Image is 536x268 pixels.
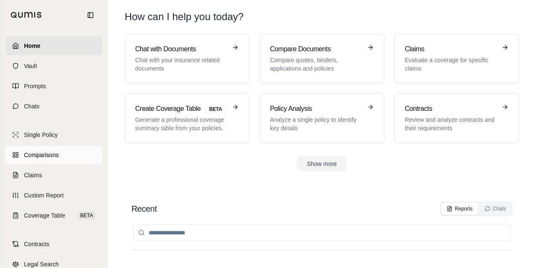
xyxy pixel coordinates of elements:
span: Coverage Table [24,211,65,220]
p: Generate a professional coverage summary table from your policies. [135,116,227,132]
a: Home [5,37,102,55]
h3: Compare Documents [270,44,362,54]
span: Chats [24,102,40,110]
span: Vault [24,62,37,70]
span: BETA [204,105,227,114]
a: Chat with DocumentsChat with your insurance related documents [125,34,249,83]
h3: Claims [405,44,497,54]
a: Compare DocumentsCompare quotes, binders, applications and policies [259,34,384,83]
span: Single Policy [24,131,58,139]
a: ClaimsEvaluate a coverage for specific claims [395,34,519,83]
img: Qumis Logo [11,12,42,18]
a: Prompts [5,77,102,95]
span: Home [24,42,40,50]
h3: Policy Analysis [270,104,362,114]
a: Single Policy [5,126,102,144]
span: Prompts [24,82,46,90]
a: Policy AnalysisAnalyze a single policy to identify key details [259,93,384,143]
a: Vault [5,57,102,75]
span: Custom Report [24,191,64,200]
h2: Recent [131,203,157,215]
p: Analyze a single policy to identify key details [270,116,362,132]
p: Compare quotes, binders, applications and policies [270,56,362,73]
span: Claims [24,171,42,179]
span: Comparisons [24,151,59,159]
span: Contracts [24,240,49,248]
button: Reports [442,203,478,215]
button: Chats [480,203,511,215]
h1: How can I help you today? [125,10,519,24]
a: Comparisons [5,146,102,164]
div: Chats [485,205,506,212]
p: Chat with your insurance related documents [135,56,227,73]
a: ContractsReview and analyze contracts and their requirements [395,93,519,143]
a: Claims [5,166,102,184]
a: Create Coverage TableBETAGenerate a professional coverage summary table from your policies. [125,93,249,143]
a: Custom Report [5,186,102,205]
span: BETA [78,211,96,220]
p: Review and analyze contracts and their requirements [405,116,497,132]
a: Chats [5,97,102,116]
a: Coverage TableBETA [5,206,102,225]
h3: Chat with Documents [135,44,227,54]
a: Contracts [5,235,102,253]
button: Show more [297,156,347,171]
div: Reports [447,205,473,212]
button: Collapse sidebar [84,8,97,22]
h3: Create Coverage Table [135,104,227,114]
p: Evaluate a coverage for specific claims [405,56,497,73]
h3: Contracts [405,104,497,114]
